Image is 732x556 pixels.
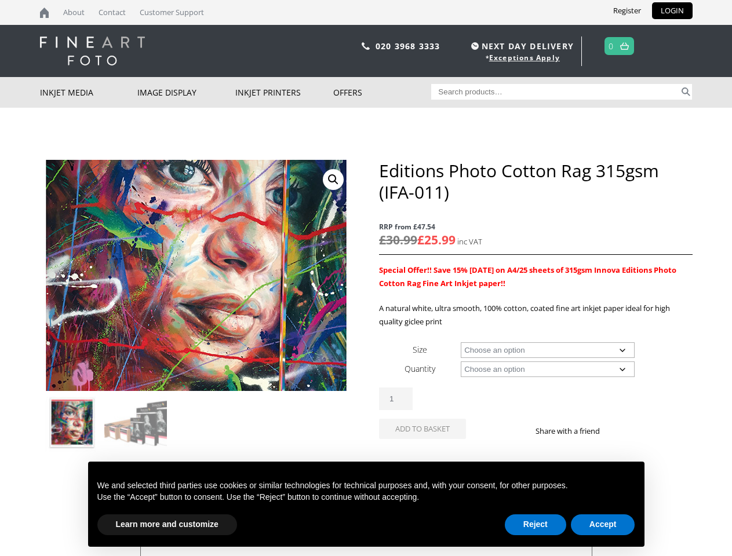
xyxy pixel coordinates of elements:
img: time.svg [471,42,479,50]
a: LOGIN [652,2,693,19]
a: Inkjet Media [40,77,138,108]
label: Size [413,344,427,355]
strong: Special Offer!! Save 15% [DATE] on A4/25 sheets of 315gsm Innova Editions Photo Cotton Rag Fine A... [379,265,676,288]
a: View full-screen image gallery [323,169,344,190]
button: Learn more and customize [97,514,237,535]
span: NEXT DAY DELIVERY [468,39,574,53]
h1: Editions Photo Cotton Rag 315gsm (IFA-011) [379,160,692,203]
bdi: 30.99 [379,232,417,248]
img: facebook sharing button [614,426,623,436]
img: twitter sharing button [628,426,637,436]
img: logo-white.svg [40,36,145,65]
img: Editions Photo Cotton Rag 315gsm (IFA-011) - Image 2 [104,392,167,454]
span: RRP from £47.54 [379,220,692,233]
a: 0 [609,38,614,54]
p: We and selected third parties use cookies or similar technologies for technical purposes and, wit... [97,480,635,492]
a: Offers [333,77,431,108]
a: Register [604,2,650,19]
p: Use the “Accept” button to consent. Use the “Reject” button to continue without accepting. [97,492,635,503]
input: Product quantity [379,387,413,410]
img: phone.svg [362,42,370,50]
input: Search products… [431,84,679,100]
button: Add to basket [379,419,466,439]
p: A natural white, ultra smooth, 100% cotton, coated fine art inkjet paper ideal for high quality g... [379,302,692,328]
button: Accept [571,514,635,535]
button: Search [679,84,693,100]
span: £ [417,232,424,248]
bdi: 25.99 [417,232,456,248]
p: Share with a friend [536,425,614,438]
img: basket.svg [620,42,629,50]
a: Exceptions Apply [489,53,560,63]
a: Inkjet Printers [235,77,333,108]
span: £ [379,232,386,248]
img: email sharing button [642,426,651,436]
a: 020 3968 3333 [376,41,440,52]
label: Quantity [405,363,435,374]
button: Reject [505,514,566,535]
img: Editions Photo Cotton Rag 315gsm (IFA-011) [41,392,103,454]
a: Image Display [137,77,235,108]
